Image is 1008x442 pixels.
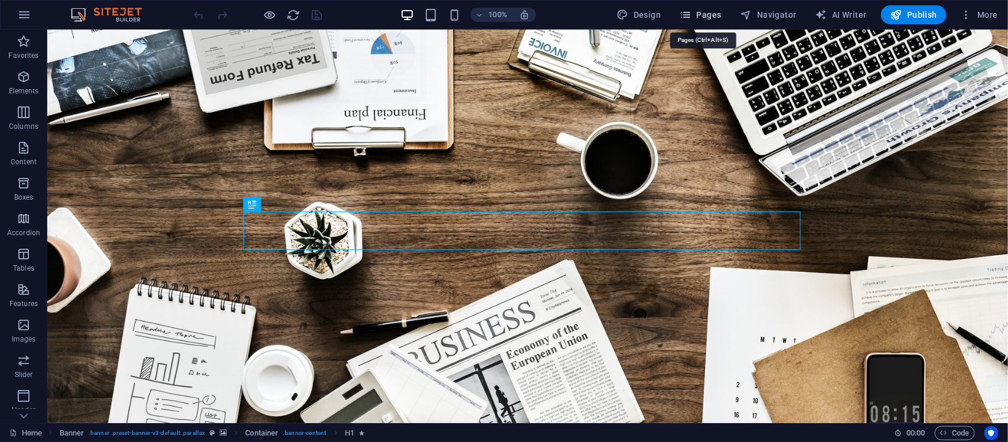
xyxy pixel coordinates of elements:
span: AI Writer [815,9,867,21]
p: Header [12,405,35,415]
h6: 100% [488,8,507,22]
nav: breadcrumb [60,426,365,440]
h6: Session time [894,426,925,440]
span: 00 00 [906,426,925,440]
span: Pages [680,9,721,21]
p: Content [11,157,37,167]
a: Click to cancel selection. Double-click to open Pages [9,426,42,440]
button: Code [935,426,975,440]
button: Pages [675,5,726,24]
img: Editor Logo [68,8,156,22]
p: Columns [9,122,38,131]
p: Features [9,299,38,308]
span: : [915,428,916,437]
button: reload [286,8,301,22]
p: Images [12,334,36,344]
button: Usercentrics [984,426,999,440]
span: Publish [890,9,937,21]
span: . banner-content [283,426,326,440]
span: Navigator [740,9,797,21]
i: Reload page [287,8,301,22]
span: Code [940,426,970,440]
i: Element contains an animation [359,430,364,436]
span: . banner .preset-banner-v3-default .parallax [89,426,205,440]
span: Click to select. Double-click to edit [60,426,84,440]
p: Boxes [14,193,34,202]
p: Elements [9,86,39,96]
span: Click to select. Double-click to edit [245,426,278,440]
span: Click to select. Double-click to edit [345,426,354,440]
button: Click here to leave preview mode and continue editing [263,8,277,22]
i: This element contains a background [220,430,227,436]
button: More [956,5,1003,24]
button: Navigator [736,5,801,24]
p: Accordion [7,228,40,238]
i: On resize automatically adjust zoom level to fit chosen device. [519,9,530,20]
button: AI Writer [811,5,872,24]
button: Publish [881,5,947,24]
i: This element is a customizable preset [210,430,215,436]
p: Tables [13,264,34,273]
p: Slider [15,370,33,379]
p: Favorites [8,51,38,60]
span: Design [617,9,661,21]
span: More [961,9,998,21]
button: Design [612,5,666,24]
button: 100% [471,8,513,22]
div: Design (Ctrl+Alt+Y) [612,5,666,24]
